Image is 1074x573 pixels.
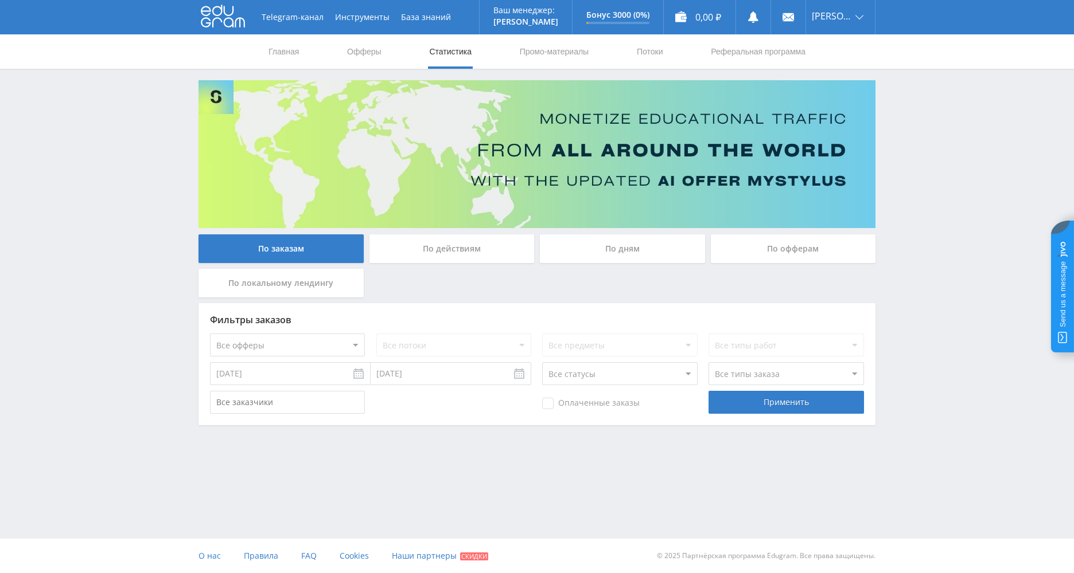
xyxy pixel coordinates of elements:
a: Реферальная программа [710,34,807,69]
div: По локальному лендингу [199,269,364,297]
a: FAQ [301,539,317,573]
a: Cookies [340,539,369,573]
span: FAQ [301,550,317,561]
a: Промо-материалы [519,34,590,69]
a: Главная [267,34,300,69]
span: Cookies [340,550,369,561]
div: По дням [540,234,705,263]
span: О нас [199,550,221,561]
span: Правила [244,550,278,561]
span: Наши партнеры [392,550,457,561]
p: [PERSON_NAME] [493,17,558,26]
div: По действиям [369,234,535,263]
span: [PERSON_NAME] [812,11,852,21]
span: Оплаченные заказы [542,398,640,409]
p: Ваш менеджер: [493,6,558,15]
div: По офферам [711,234,876,263]
input: Все заказчики [210,391,365,414]
img: Banner [199,80,875,228]
div: Применить [709,391,863,414]
a: Правила [244,539,278,573]
a: Офферы [346,34,383,69]
a: О нас [199,539,221,573]
p: Бонус 3000 (0%) [586,10,649,19]
span: Скидки [460,552,488,560]
a: Наши партнеры Скидки [392,539,488,573]
div: Фильтры заказов [210,315,864,325]
div: По заказам [199,234,364,263]
div: © 2025 Партнёрская программа Edugram. Все права защищены. [543,539,875,573]
a: Потоки [636,34,664,69]
a: Статистика [428,34,473,69]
